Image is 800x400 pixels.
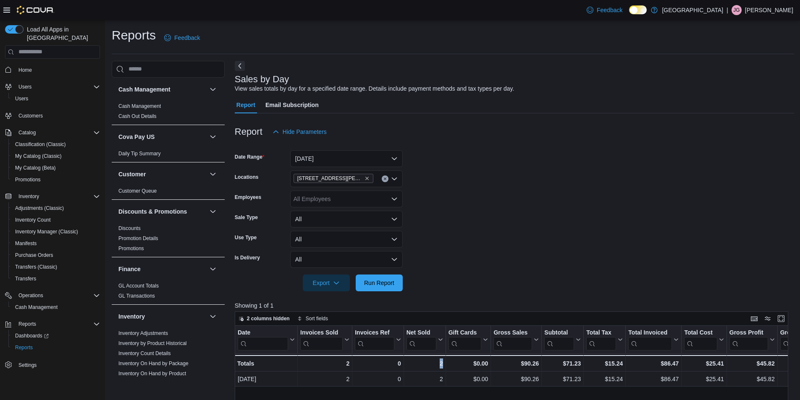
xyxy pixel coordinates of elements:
div: $0.00 [449,374,488,384]
span: Manifests [15,240,37,247]
div: Invoices Sold [300,329,343,350]
a: Customers [15,111,46,121]
a: My Catalog (Classic) [12,151,65,161]
span: Inventory Manager (Classic) [12,227,100,237]
button: Inventory [15,191,42,201]
div: Total Invoiced [628,329,672,337]
div: Total Cost [684,329,717,337]
h3: Customer [118,170,146,178]
button: Remove 1165 McNutt Road from selection in this group [365,176,370,181]
span: Run Report [364,279,394,287]
button: Discounts & Promotions [118,207,206,216]
span: Daily Tip Summary [118,150,161,157]
span: Promotions [118,245,144,252]
a: GL Transactions [118,293,155,299]
a: Daily Tip Summary [118,151,161,157]
p: | [727,5,728,15]
div: [DATE] [238,374,295,384]
div: Totals [237,358,295,369]
button: Gift Cards [448,329,488,350]
div: 2 [300,374,349,384]
div: Gross Profit [729,329,768,350]
span: Hide Parameters [283,128,327,136]
span: JG [733,5,740,15]
span: Operations [15,290,100,301]
button: Open list of options [391,175,398,182]
span: Catalog [18,129,36,136]
label: Use Type [235,234,257,241]
div: $25.41 [684,358,724,369]
button: Adjustments (Classic) [8,202,103,214]
div: $71.23 [544,358,581,369]
span: My Catalog (Classic) [15,153,62,159]
span: Reports [15,344,33,351]
p: Showing 1 of 1 [235,301,794,310]
a: Inventory Count Details [118,350,171,356]
a: Discounts [118,225,141,231]
span: Inventory [18,193,39,200]
a: Purchase Orders [12,250,57,260]
h3: Discounts & Promotions [118,207,187,216]
span: Report [236,97,255,113]
div: View sales totals by day for a specified date range. Details include payment methods and tax type... [235,84,514,93]
p: [PERSON_NAME] [745,5,793,15]
button: Display options [763,314,773,324]
button: Cova Pay US [118,133,206,141]
nav: Complex example [5,60,100,393]
span: Reports [15,319,100,329]
h3: Sales by Day [235,74,289,84]
a: Feedback [161,29,203,46]
button: Enter fullscreen [776,314,786,324]
button: My Catalog (Classic) [8,150,103,162]
button: Reports [8,342,103,353]
a: Promotions [118,246,144,251]
button: Open list of options [391,196,398,202]
a: Reports [12,342,36,353]
div: $25.41 [684,374,724,384]
button: All [290,231,403,248]
span: Inventory Manager (Classic) [15,228,78,235]
button: All [290,251,403,268]
div: Date [238,329,288,337]
span: Customers [15,110,100,121]
button: Cova Pay US [208,132,218,142]
div: Finance [112,281,225,304]
span: Manifests [12,238,100,248]
div: 0 [355,374,401,384]
div: Discounts & Promotions [112,223,225,257]
span: Discounts [118,225,141,232]
button: Clear input [382,175,388,182]
button: Customer [118,170,206,178]
h3: Finance [118,265,141,273]
a: Manifests [12,238,40,248]
span: Transfers [15,275,36,282]
a: Classification (Classic) [12,139,69,149]
span: My Catalog (Beta) [12,163,100,173]
a: Home [15,65,35,75]
span: Dashboards [15,332,49,339]
span: [STREET_ADDRESS][PERSON_NAME] [297,174,363,183]
span: Classification (Classic) [15,141,66,148]
span: Reports [18,321,36,327]
span: Adjustments (Classic) [12,203,100,213]
button: Finance [118,265,206,273]
button: Total Invoiced [628,329,679,350]
div: Gross Profit [729,329,768,337]
div: Gift Card Sales [448,329,481,350]
button: Invoices Ref [355,329,401,350]
button: Net Sold [406,329,443,350]
a: Feedback [583,2,626,18]
div: Cash Management [112,101,225,125]
span: Cash Out Details [118,113,157,120]
button: Users [15,82,35,92]
div: Total Invoiced [628,329,672,350]
button: Transfers [8,273,103,285]
div: Gift Cards [448,329,481,337]
button: Invoices Sold [300,329,349,350]
span: Users [12,94,100,104]
button: Gross Sales [493,329,539,350]
button: Sort fields [294,314,331,324]
span: Users [18,84,31,90]
span: Transfers (Classic) [15,264,57,270]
